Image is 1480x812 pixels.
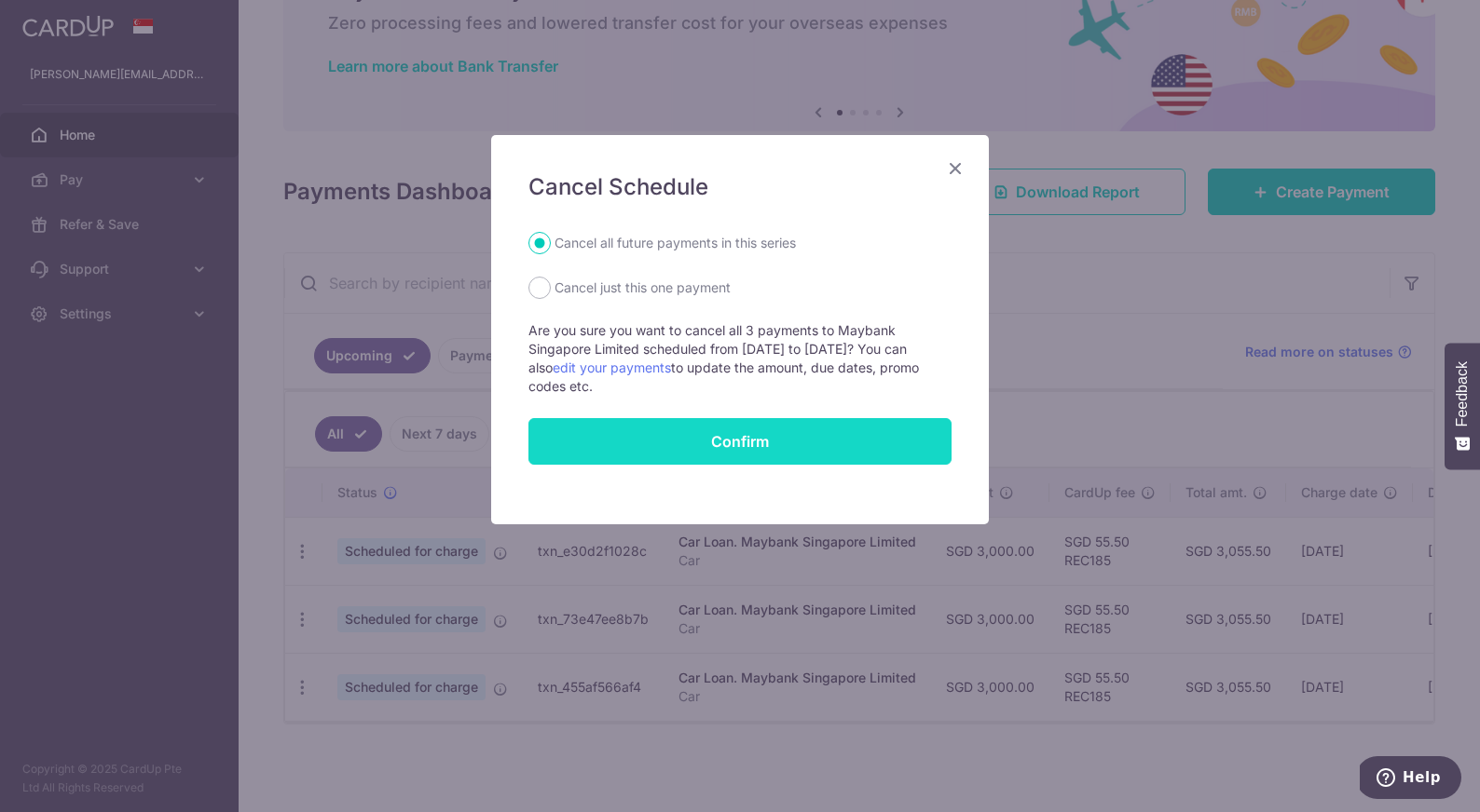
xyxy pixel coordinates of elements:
h5: Cancel Schedule [528,172,952,202]
button: Confirm [528,418,952,465]
button: Close [944,157,966,180]
span: Feedback [1454,361,1471,426]
p: Are you sure you want to cancel all 3 payments to Maybank Singapore Limited scheduled from [DATE]... [528,321,952,396]
label: Cancel just this one payment [555,277,731,299]
iframe: Opens a widget where you can find more information [1360,756,1461,803]
a: edit your payments [553,359,671,375]
button: Feedback - Show survey [1445,343,1480,469]
label: Cancel all future payments in this series [555,232,796,254]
